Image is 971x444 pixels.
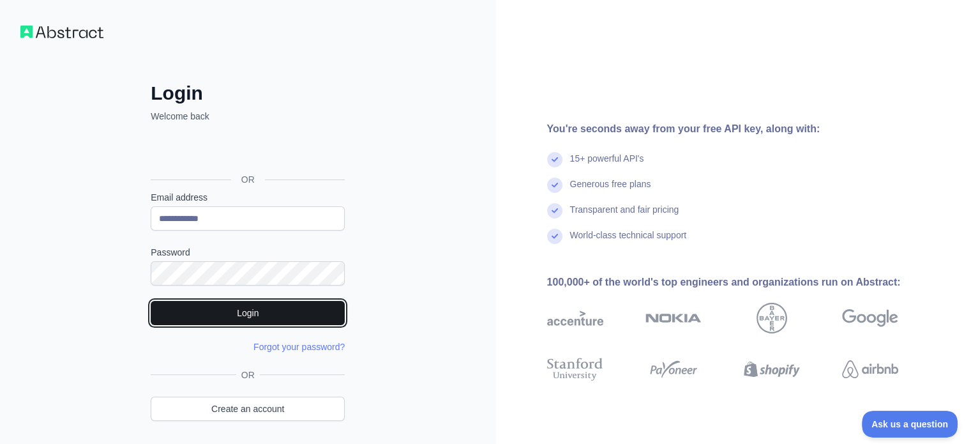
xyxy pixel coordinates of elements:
img: nokia [645,303,702,333]
div: 15+ powerful API's [570,152,644,178]
h2: Login [151,82,345,105]
img: Workflow [20,26,103,38]
img: google [842,303,898,333]
img: shopify [744,355,800,383]
div: 100,000+ of the world's top engineers and organizations run on Abstract: [547,275,939,290]
iframe: Pulsante Accedi con Google [144,137,349,165]
div: You're seconds away from your free API key, along with: [547,121,939,137]
img: check mark [547,229,562,244]
span: OR [236,369,260,381]
span: OR [231,173,265,186]
a: Create an account [151,397,345,421]
div: Transparent and fair pricing [570,203,679,229]
iframe: Toggle Customer Support [862,411,958,438]
div: World-class technical support [570,229,687,254]
img: check mark [547,203,562,218]
img: check mark [547,178,562,193]
p: Welcome back [151,110,345,123]
img: airbnb [842,355,898,383]
img: check mark [547,152,562,167]
img: bayer [756,303,787,333]
div: Generous free plans [570,178,651,203]
button: Login [151,301,345,325]
img: accenture [547,303,603,333]
a: Forgot your password? [253,342,345,352]
img: payoneer [645,355,702,383]
img: stanford university [547,355,603,383]
label: Password [151,246,345,259]
label: Email address [151,191,345,204]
